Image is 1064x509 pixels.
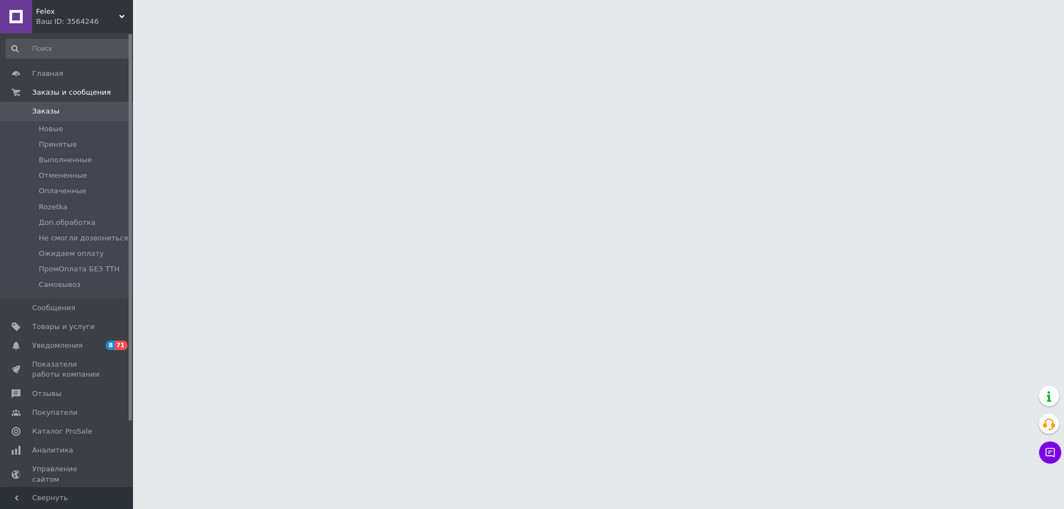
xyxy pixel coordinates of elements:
span: Аналитика [32,445,73,455]
span: Ожидаем оплату [39,249,104,259]
span: Felex [36,7,119,17]
input: Поиск [6,39,131,59]
span: Оплаченные [39,186,86,196]
span: Товары и услуги [32,322,95,332]
span: Новые [39,124,63,134]
span: Не смогли дозвониться [39,233,128,243]
span: 71 [115,341,127,350]
span: ПромОплата БЕЗ ТТН [39,264,120,274]
span: Доп.обработка [39,218,95,228]
span: Выполненные [39,155,92,165]
span: Уведомления [32,341,83,351]
span: Сообщения [32,303,75,313]
span: Показатели работы компании [32,359,103,379]
span: Отмененные [39,171,87,181]
div: Ваш ID: 3564246 [36,17,133,27]
button: Чат с покупателем [1039,441,1061,464]
span: Отзывы [32,389,62,399]
span: Управление сайтом [32,464,103,484]
span: Принятые [39,140,77,150]
span: Заказы и сообщения [32,88,111,97]
span: Самовывоз [39,280,80,290]
span: Rozetka [39,202,68,212]
span: Каталог ProSale [32,426,92,436]
span: 8 [106,341,115,350]
span: Главная [32,69,63,79]
span: Покупатели [32,408,78,418]
span: Заказы [32,106,59,116]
